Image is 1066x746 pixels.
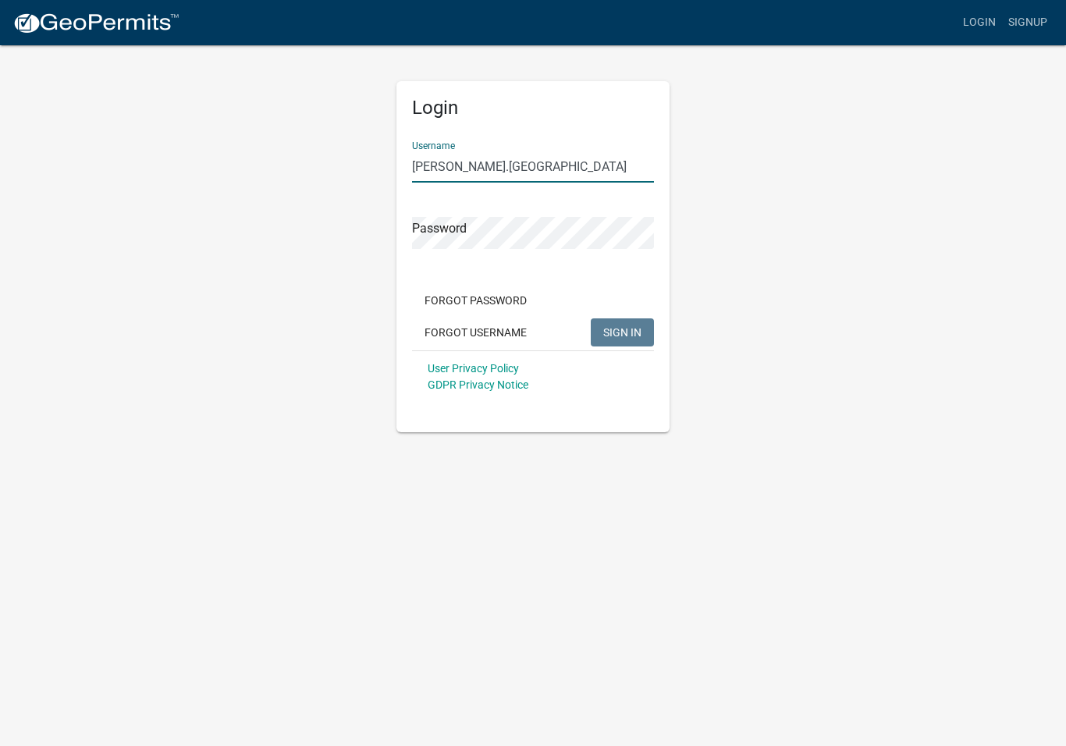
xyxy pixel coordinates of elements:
a: Login [957,8,1002,37]
a: User Privacy Policy [428,362,519,375]
h5: Login [412,97,654,119]
a: Signup [1002,8,1054,37]
button: Forgot Username [412,318,539,346]
button: Forgot Password [412,286,539,314]
span: SIGN IN [603,325,641,338]
a: GDPR Privacy Notice [428,378,528,391]
button: SIGN IN [591,318,654,346]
